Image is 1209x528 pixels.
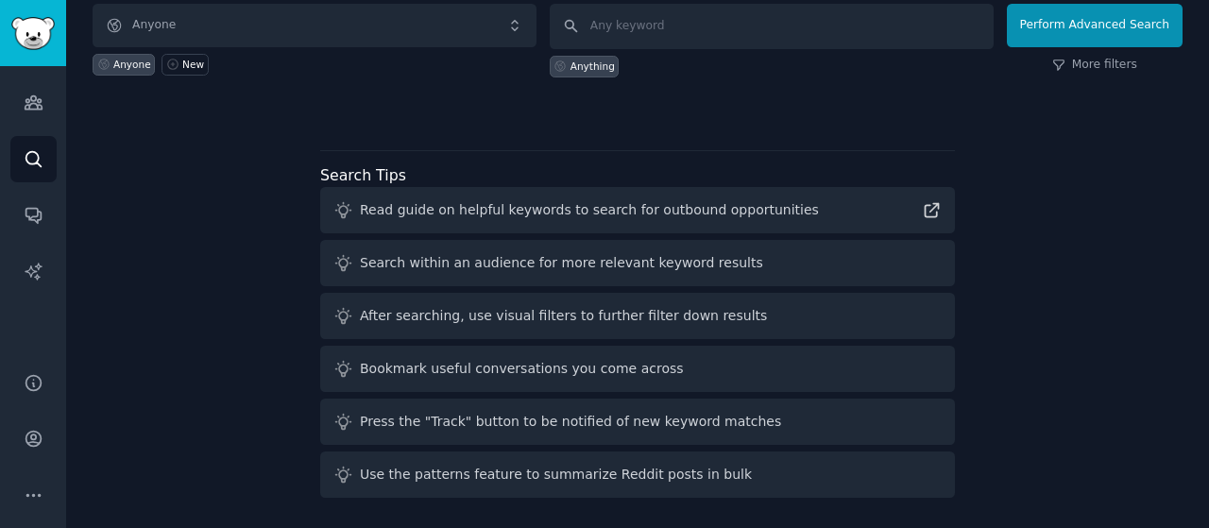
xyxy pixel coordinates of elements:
[182,58,204,71] div: New
[11,17,55,50] img: GummySearch logo
[360,200,819,220] div: Read guide on helpful keywords to search for outbound opportunities
[550,4,994,49] input: Any keyword
[360,253,763,273] div: Search within an audience for more relevant keyword results
[360,306,767,326] div: After searching, use visual filters to further filter down results
[360,465,752,485] div: Use the patterns feature to summarize Reddit posts in bulk
[360,359,684,379] div: Bookmark useful conversations you come across
[360,412,781,432] div: Press the "Track" button to be notified of new keyword matches
[162,54,208,76] a: New
[113,58,151,71] div: Anyone
[1052,57,1137,74] a: More filters
[93,4,536,47] button: Anyone
[570,60,615,73] div: Anything
[1007,4,1183,47] button: Perform Advanced Search
[320,166,406,184] label: Search Tips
